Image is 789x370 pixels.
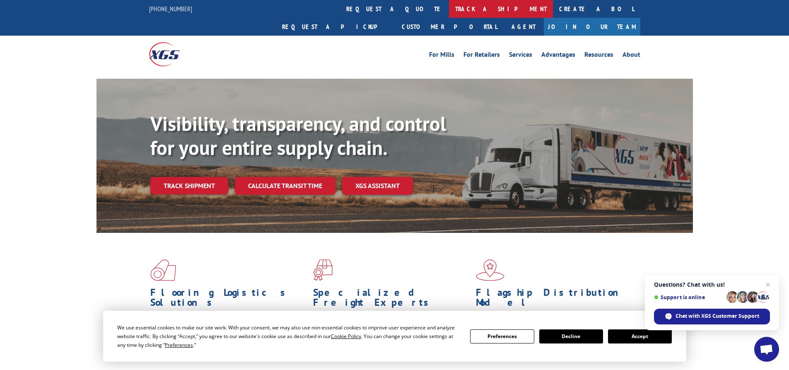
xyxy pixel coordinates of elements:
[117,323,460,349] div: We use essential cookies to make our site work. With your consent, we may also use non-essential ...
[235,177,335,195] a: Calculate transit time
[331,333,361,340] span: Cookie Policy
[539,329,603,343] button: Decline
[150,259,176,281] img: xgs-icon-total-supply-chain-intelligence-red
[503,18,544,36] a: Agent
[276,18,396,36] a: Request a pickup
[476,259,504,281] img: xgs-icon-flagship-distribution-model-red
[342,177,413,195] a: XGS ASSISTANT
[463,51,500,60] a: For Retailers
[509,51,532,60] a: Services
[623,51,640,60] a: About
[654,281,770,288] span: Questions? Chat with us!
[654,309,770,324] span: Chat with XGS Customer Support
[165,341,193,348] span: Preferences
[150,288,307,312] h1: Flooring Logistics Solutions
[654,294,724,300] span: Support is online
[470,329,534,343] button: Preferences
[313,288,470,312] h1: Specialized Freight Experts
[608,329,672,343] button: Accept
[541,51,575,60] a: Advantages
[150,111,446,160] b: Visibility, transparency, and control for your entire supply chain.
[103,311,686,362] div: Cookie Consent Prompt
[149,5,192,13] a: [PHONE_NUMBER]
[396,18,503,36] a: Customer Portal
[754,337,779,362] a: Open chat
[429,51,454,60] a: For Mills
[676,312,759,320] span: Chat with XGS Customer Support
[584,51,613,60] a: Resources
[476,288,632,312] h1: Flagship Distribution Model
[544,18,640,36] a: Join Our Team
[150,177,228,194] a: Track shipment
[313,259,333,281] img: xgs-icon-focused-on-flooring-red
